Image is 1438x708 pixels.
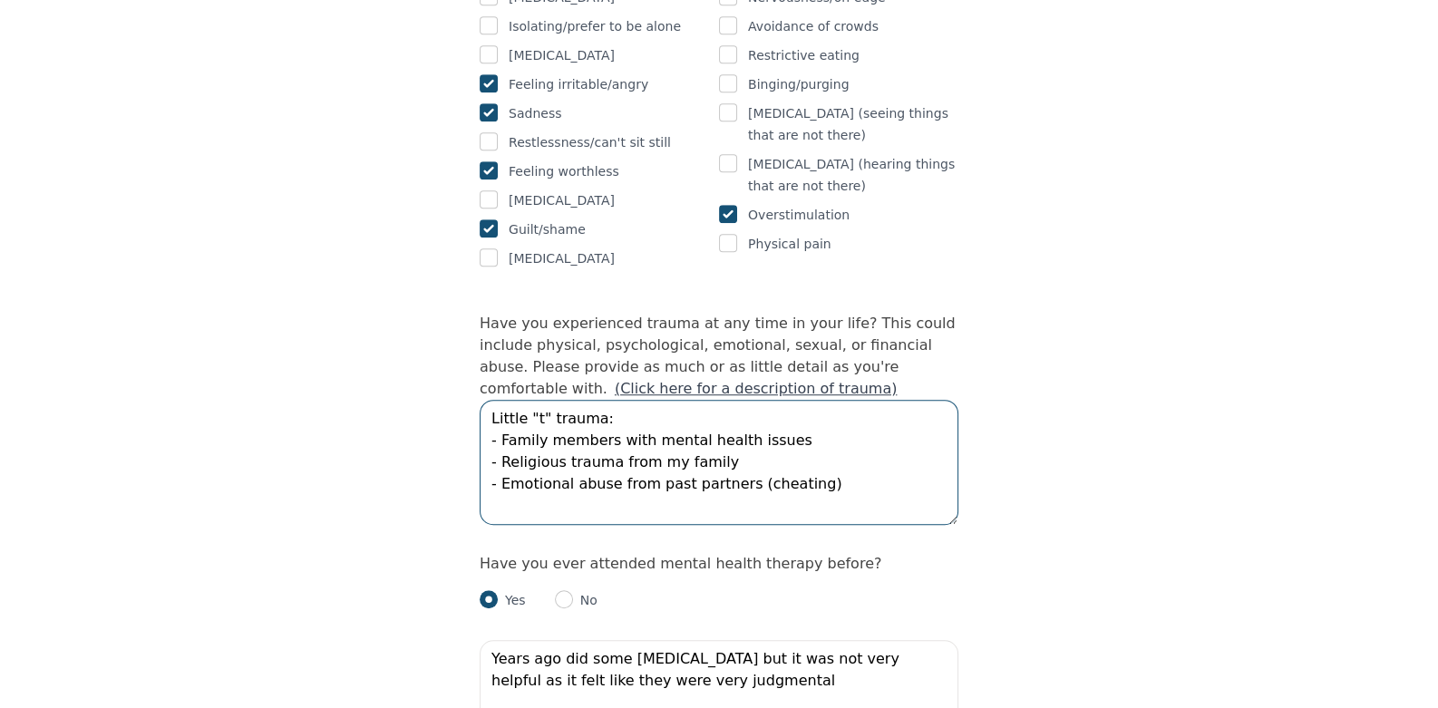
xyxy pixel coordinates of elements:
p: Yes [498,591,526,609]
a: (Click here for a description of trauma) [615,380,898,397]
p: Avoidance of crowds [748,15,879,37]
p: [MEDICAL_DATA] (seeing things that are not there) [748,102,958,146]
label: Have you ever attended mental health therapy before? [480,555,881,572]
p: [MEDICAL_DATA] [509,247,615,269]
p: Physical pain [748,233,831,255]
p: Overstimulation [748,204,850,226]
p: Isolating/prefer to be alone [509,15,681,37]
p: Sadness [509,102,561,124]
p: Feeling irritable/angry [509,73,648,95]
p: No [573,591,598,609]
p: [MEDICAL_DATA] [509,189,615,211]
p: Restrictive eating [748,44,860,66]
p: Guilt/shame [509,218,586,240]
p: [MEDICAL_DATA] (hearing things that are not there) [748,153,958,197]
p: Feeling worthless [509,160,619,182]
p: [MEDICAL_DATA] [509,44,615,66]
textarea: Little "t" trauma: - Family members with mental health issues - Religious trauma from my family -... [480,400,958,525]
p: Binging/purging [748,73,849,95]
p: Restlessness/can't sit still [509,131,671,153]
label: Have you experienced trauma at any time in your life? This could include physical, psychological,... [480,315,956,397]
